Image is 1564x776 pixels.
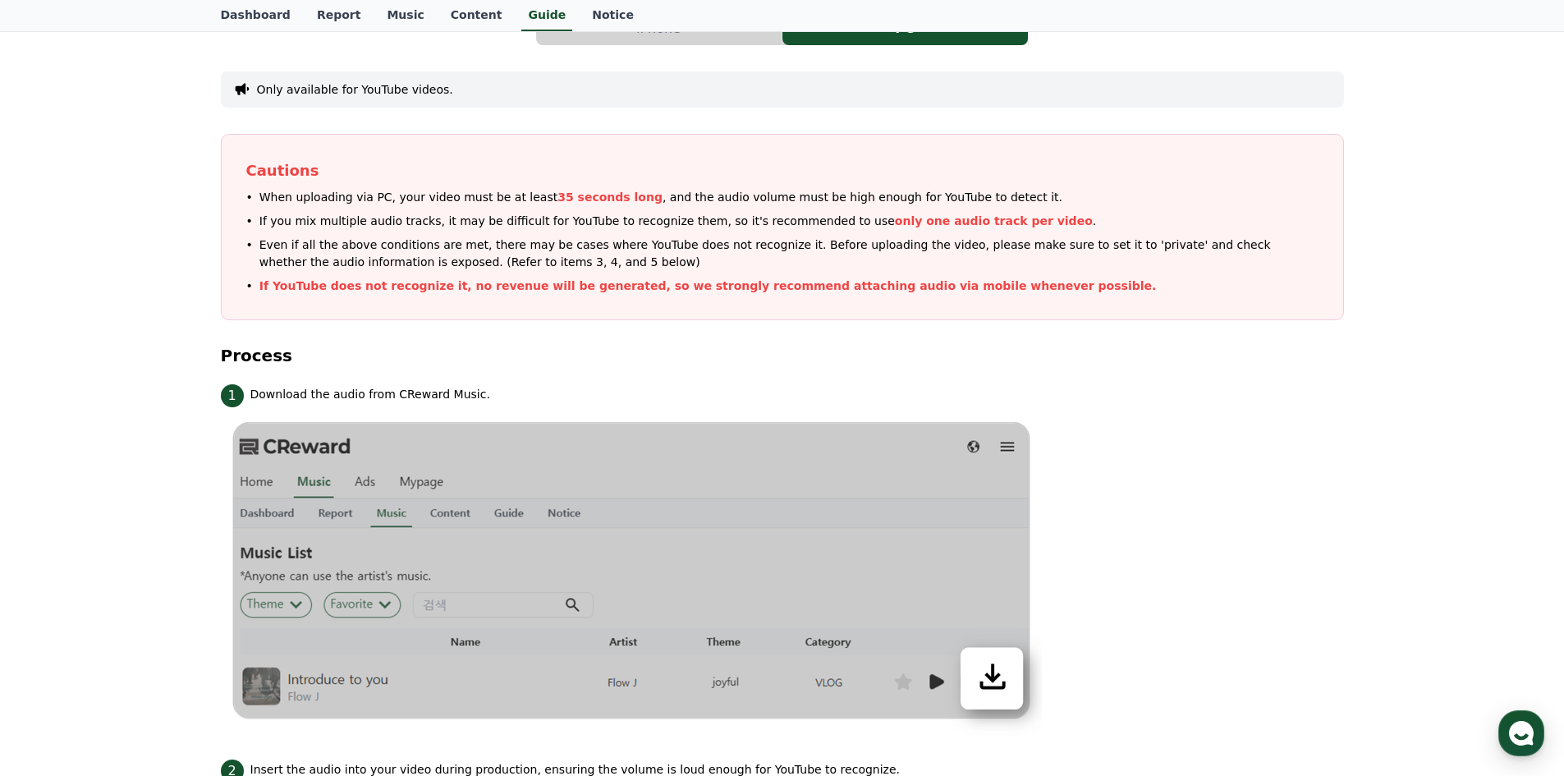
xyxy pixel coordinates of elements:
[257,81,453,98] button: Only available for YouTube videos.
[212,521,315,562] a: Settings
[136,546,185,559] span: Messages
[259,278,1157,295] p: If YouTube does not recognize it, no revenue will be generated, so we strongly recommend attachin...
[259,213,1096,230] p: If you mix multiple audio tracks, it may be difficult for YouTube to recognize them, so it's reco...
[259,236,1319,271] span: Even if all the above conditions are met, there may be cases where YouTube does not recognize it....
[5,521,108,562] a: Home
[557,191,663,204] span: 35 seconds long
[246,159,1319,182] p: Cautions
[259,189,1062,206] p: When uploading via PC, your video must be at least , and the audio volume must be high enough for...
[42,545,71,558] span: Home
[221,347,1344,365] h4: Process
[895,214,1093,227] span: only one audio track per video
[221,384,244,407] span: 1
[108,521,212,562] a: Messages
[250,386,490,403] p: Download the audio from CReward Music.
[243,545,283,558] span: Settings
[221,407,1042,737] img: 1.png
